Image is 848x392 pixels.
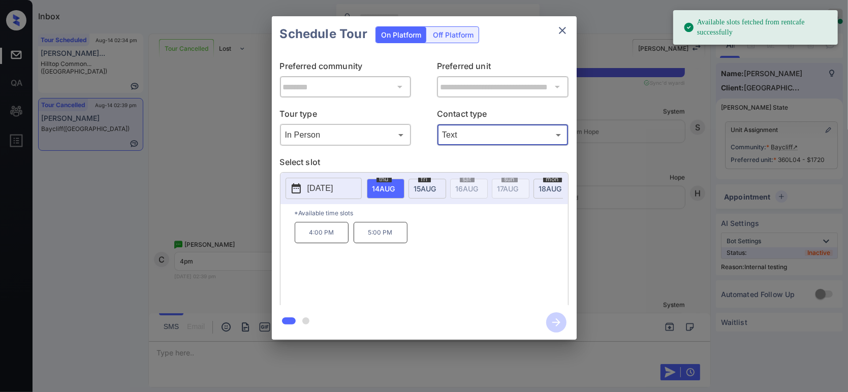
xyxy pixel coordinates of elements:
[367,179,404,199] div: date-select
[414,184,436,193] span: 15 AUG
[295,222,349,243] p: 4:00 PM
[539,184,562,193] span: 18 AUG
[272,16,375,52] h2: Schedule Tour
[307,182,333,194] p: [DATE]
[437,108,569,124] p: Contact type
[280,60,412,76] p: Preferred community
[372,184,395,193] span: 14 AUG
[376,176,392,182] span: thu
[540,309,573,336] button: btn-next
[280,108,412,124] p: Tour type
[428,27,479,43] div: Off Platform
[437,60,569,76] p: Preferred unit
[552,20,573,41] button: close
[282,126,409,143] div: In Person
[439,126,566,143] div: Text
[376,27,426,43] div: On Platform
[418,176,431,182] span: fri
[295,204,568,222] p: *Available time slots
[286,178,362,199] button: [DATE]
[354,222,407,243] p: 5:00 PM
[543,176,562,182] span: mon
[683,13,830,42] div: Available slots fetched from rentcafe successfully
[280,156,569,172] p: Select slot
[533,179,571,199] div: date-select
[409,179,446,199] div: date-select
